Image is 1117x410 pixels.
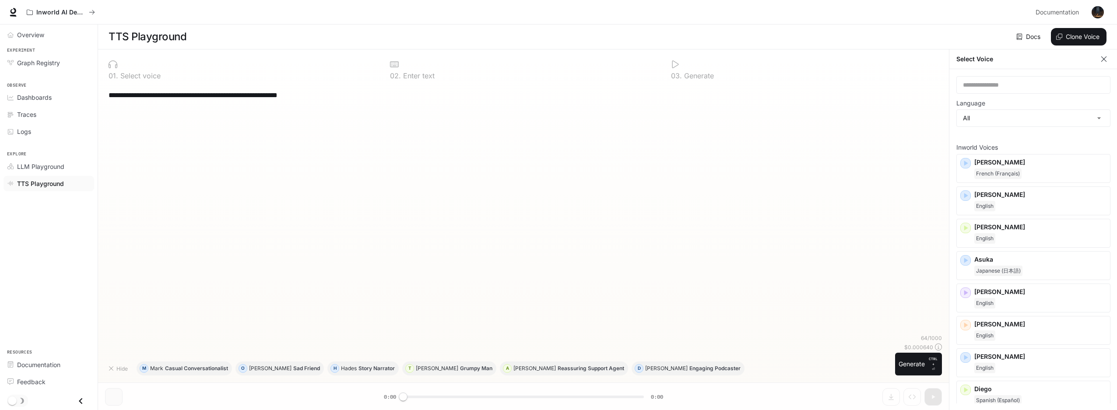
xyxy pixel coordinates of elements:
p: [PERSON_NAME] [513,366,556,371]
button: A[PERSON_NAME]Reassuring Support Agent [500,361,628,375]
span: Logs [17,127,31,136]
a: Feedback [4,374,94,389]
a: Dashboards [4,90,94,105]
button: HHadesStory Narrator [327,361,399,375]
span: Spanish (Español) [974,395,1022,406]
p: $ 0.000640 [904,343,933,351]
p: [PERSON_NAME] [974,190,1106,199]
p: Engaging Podcaster [689,366,741,371]
img: User avatar [1092,6,1104,18]
button: O[PERSON_NAME]Sad Friend [235,361,324,375]
div: D [635,361,643,375]
p: [PERSON_NAME] [249,366,292,371]
p: 64 / 1000 [921,334,942,342]
span: Traces [17,110,36,119]
a: LLM Playground [4,159,94,174]
p: 0 2 . [390,72,401,79]
button: Close drawer [71,392,91,410]
p: 0 3 . [671,72,682,79]
p: Reassuring Support Agent [558,366,624,371]
p: ⏎ [928,356,938,372]
p: [PERSON_NAME] [974,158,1106,167]
p: [PERSON_NAME] [974,352,1106,361]
div: M [140,361,148,375]
h1: TTS Playground [109,28,186,46]
p: CTRL + [928,356,938,367]
button: D[PERSON_NAME]Engaging Podcaster [632,361,745,375]
p: Language [956,100,985,106]
span: English [974,330,995,341]
div: O [239,361,247,375]
span: French (Français) [974,168,1022,179]
p: [PERSON_NAME] [974,223,1106,231]
a: Documentation [4,357,94,372]
p: Asuka [974,255,1106,264]
a: Overview [4,27,94,42]
span: Dashboards [17,93,52,102]
a: Logs [4,124,94,139]
a: TTS Playground [4,176,94,191]
span: English [974,298,995,308]
button: User avatar [1089,4,1106,21]
button: All workspaces [23,4,99,21]
a: Traces [4,107,94,122]
p: [PERSON_NAME] [974,320,1106,329]
span: Documentation [17,360,60,369]
span: English [974,233,995,244]
button: T[PERSON_NAME]Grumpy Man [402,361,496,375]
p: Grumpy Man [460,366,492,371]
button: Hide [105,361,133,375]
p: Inworld Voices [956,144,1110,151]
span: Overview [17,30,44,39]
div: H [331,361,339,375]
p: Inworld AI Demos [36,9,85,16]
span: Feedback [17,377,46,386]
p: Hades [341,366,357,371]
p: [PERSON_NAME] [645,366,688,371]
a: Documentation [1032,4,1085,21]
span: English [974,201,995,211]
div: All [957,110,1110,126]
div: A [503,361,511,375]
p: 0 1 . [109,72,118,79]
button: MMarkCasual Conversationalist [137,361,232,375]
span: Dark mode toggle [8,396,17,405]
span: Japanese (日本語) [974,266,1022,276]
span: Documentation [1036,7,1079,18]
p: Story Narrator [358,366,395,371]
span: TTS Playground [17,179,64,188]
span: Graph Registry [17,58,60,67]
p: Diego [974,385,1106,393]
p: [PERSON_NAME] [416,366,458,371]
button: GenerateCTRL +⏎ [895,353,942,375]
p: Generate [682,72,714,79]
p: Select voice [118,72,161,79]
span: English [974,363,995,373]
a: Docs [1015,28,1044,46]
p: Mark [150,366,163,371]
div: T [406,361,414,375]
span: LLM Playground [17,162,64,171]
a: Graph Registry [4,55,94,70]
p: Casual Conversationalist [165,366,228,371]
p: Enter text [401,72,435,79]
p: [PERSON_NAME] [974,287,1106,296]
p: Sad Friend [293,366,320,371]
button: Clone Voice [1051,28,1106,46]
